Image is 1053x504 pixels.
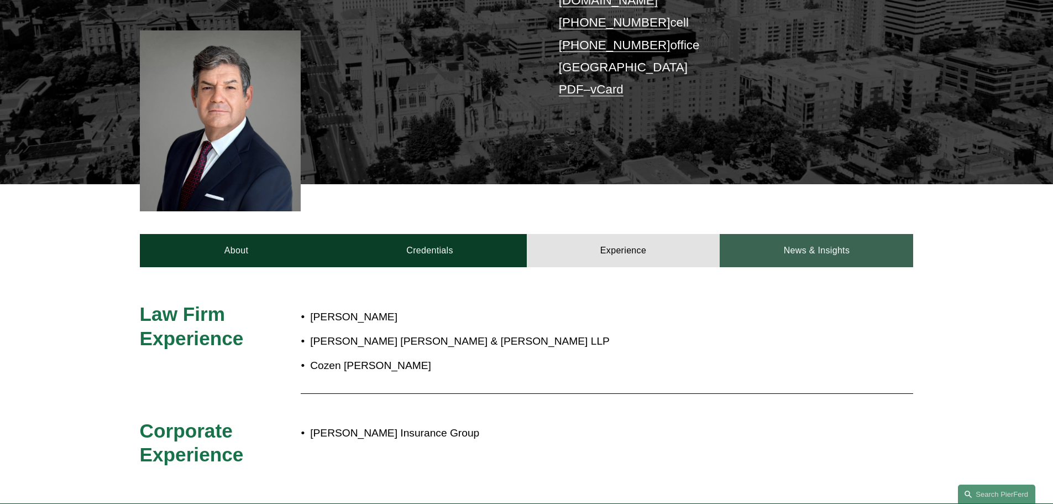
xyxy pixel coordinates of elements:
[333,234,527,267] a: Credentials
[310,308,816,327] p: [PERSON_NAME]
[140,303,244,349] span: Law Firm Experience
[590,82,624,96] a: vCard
[140,420,244,466] span: Corporate Experience
[958,485,1035,504] a: Search this site
[559,38,670,52] a: [PHONE_NUMBER]
[310,356,816,376] p: Cozen [PERSON_NAME]
[559,15,670,29] a: [PHONE_NUMBER]
[310,332,816,351] p: [PERSON_NAME] [PERSON_NAME] & [PERSON_NAME] LLP
[527,234,720,267] a: Experience
[140,234,333,267] a: About
[310,424,816,443] p: [PERSON_NAME] Insurance Group
[559,82,584,96] a: PDF
[720,234,913,267] a: News & Insights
